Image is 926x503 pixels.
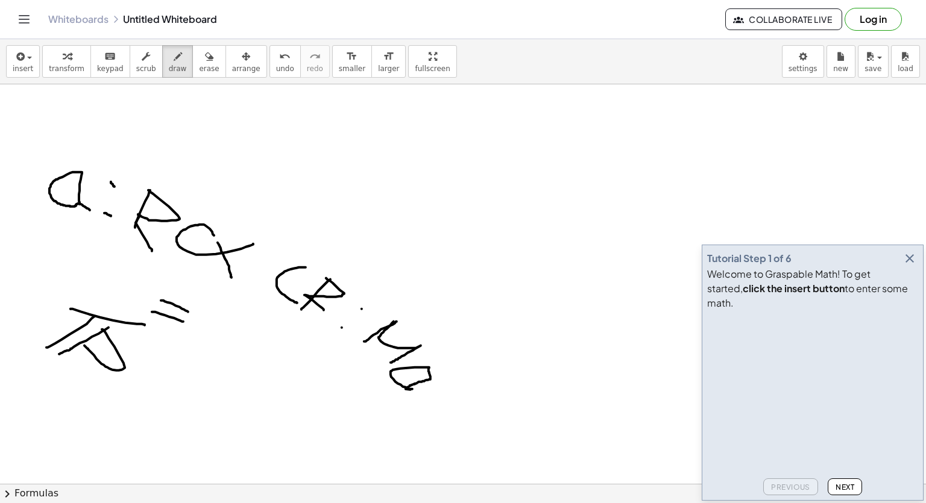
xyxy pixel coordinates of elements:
[833,64,848,73] span: new
[865,64,881,73] span: save
[6,45,40,78] button: insert
[845,8,902,31] button: Log in
[104,49,116,64] i: keyboard
[383,49,394,64] i: format_size
[898,64,913,73] span: load
[42,45,91,78] button: transform
[858,45,889,78] button: save
[371,45,406,78] button: format_sizelarger
[136,64,156,73] span: scrub
[169,64,187,73] span: draw
[827,45,855,78] button: new
[300,45,330,78] button: redoredo
[97,64,124,73] span: keypad
[90,45,130,78] button: keyboardkeypad
[199,64,219,73] span: erase
[339,64,365,73] span: smaller
[735,14,832,25] span: Collaborate Live
[789,64,817,73] span: settings
[307,64,323,73] span: redo
[725,8,842,30] button: Collaborate Live
[232,64,260,73] span: arrange
[13,64,33,73] span: insert
[225,45,267,78] button: arrange
[707,267,918,310] div: Welcome to Graspable Math! To get started, to enter some math.
[279,49,291,64] i: undo
[49,64,84,73] span: transform
[408,45,456,78] button: fullscreen
[48,13,109,25] a: Whiteboards
[828,478,862,495] button: Next
[707,251,792,266] div: Tutorial Step 1 of 6
[14,10,34,29] button: Toggle navigation
[743,282,845,295] b: click the insert button
[332,45,372,78] button: format_sizesmaller
[415,64,450,73] span: fullscreen
[378,64,399,73] span: larger
[192,45,225,78] button: erase
[162,45,194,78] button: draw
[309,49,321,64] i: redo
[346,49,357,64] i: format_size
[891,45,920,78] button: load
[269,45,301,78] button: undoundo
[276,64,294,73] span: undo
[130,45,163,78] button: scrub
[836,483,854,492] span: Next
[782,45,824,78] button: settings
